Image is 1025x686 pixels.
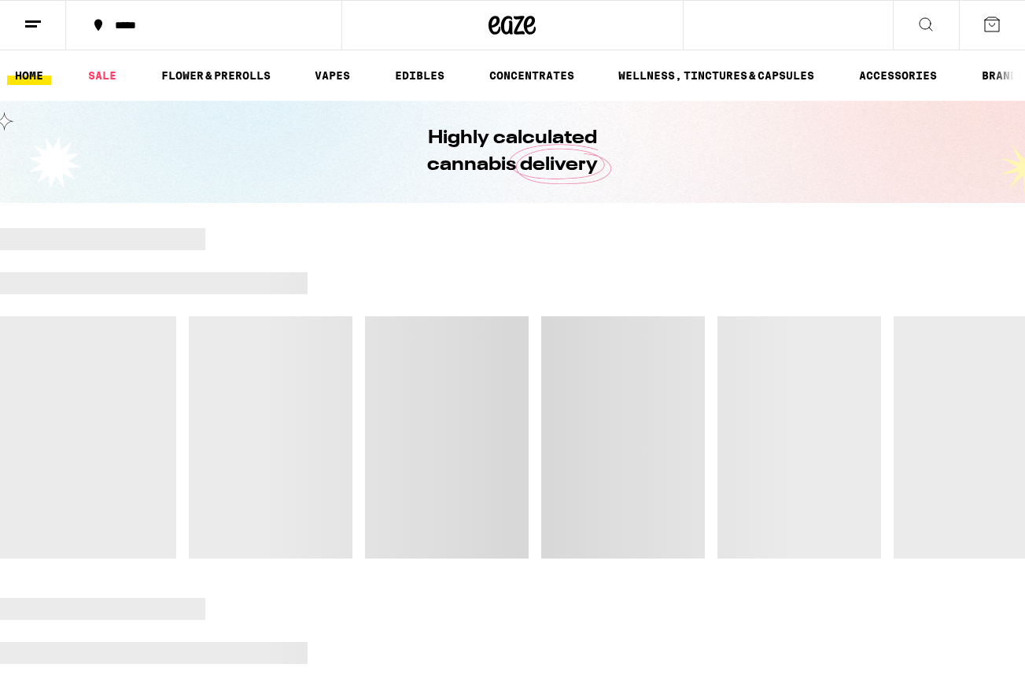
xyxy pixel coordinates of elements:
[307,66,358,85] a: VAPES
[80,66,124,85] a: SALE
[851,66,945,85] a: ACCESSORIES
[387,66,452,85] a: EDIBLES
[610,66,822,85] a: WELLNESS, TINCTURES & CAPSULES
[153,66,278,85] a: FLOWER & PREROLLS
[481,66,582,85] a: CONCENTRATES
[7,66,51,85] a: HOME
[383,125,643,179] h1: Highly calculated cannabis delivery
